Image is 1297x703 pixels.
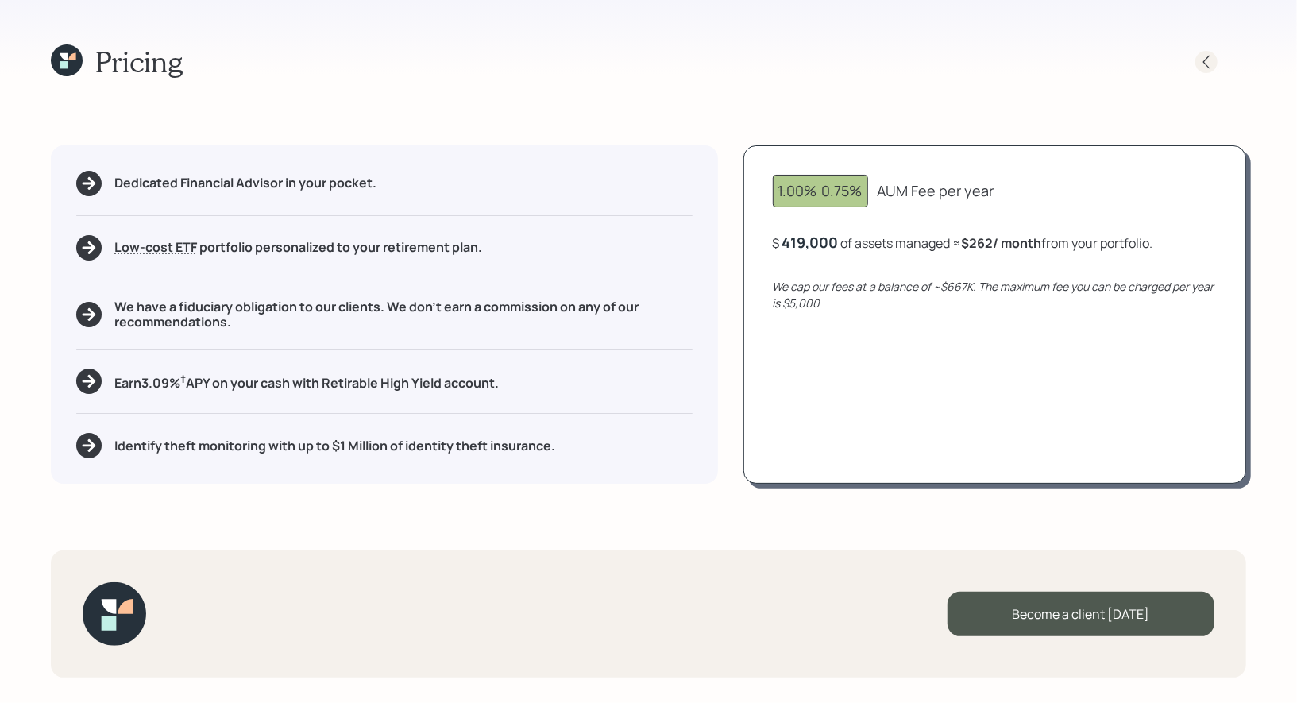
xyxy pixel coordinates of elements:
h1: Pricing [95,44,183,79]
b: $262 / month [962,234,1042,252]
h5: Identify theft monitoring with up to $1 Million of identity theft insurance. [114,438,555,454]
span: 1.00% [778,181,817,200]
div: Become a client [DATE] [948,592,1214,636]
span: Low-cost ETF [114,238,197,256]
div: AUM Fee per year [878,180,994,202]
div: $ of assets managed ≈ from your portfolio . [773,233,1153,253]
div: 0.75% [778,180,863,202]
sup: † [180,372,186,386]
h5: Dedicated Financial Advisor in your pocket. [114,176,376,191]
h5: portfolio personalized to your retirement plan. [114,240,482,255]
div: 419,000 [782,233,839,252]
h5: We have a fiduciary obligation to our clients. We don't earn a commission on any of our recommend... [114,299,693,330]
iframe: Customer reviews powered by Trustpilot [165,568,368,687]
i: We cap our fees at a balance of ~$667K. The maximum fee you can be charged per year is $5,000 [773,279,1214,311]
h5: Earn 3.09 % APY on your cash with Retirable High Yield account. [114,372,499,392]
